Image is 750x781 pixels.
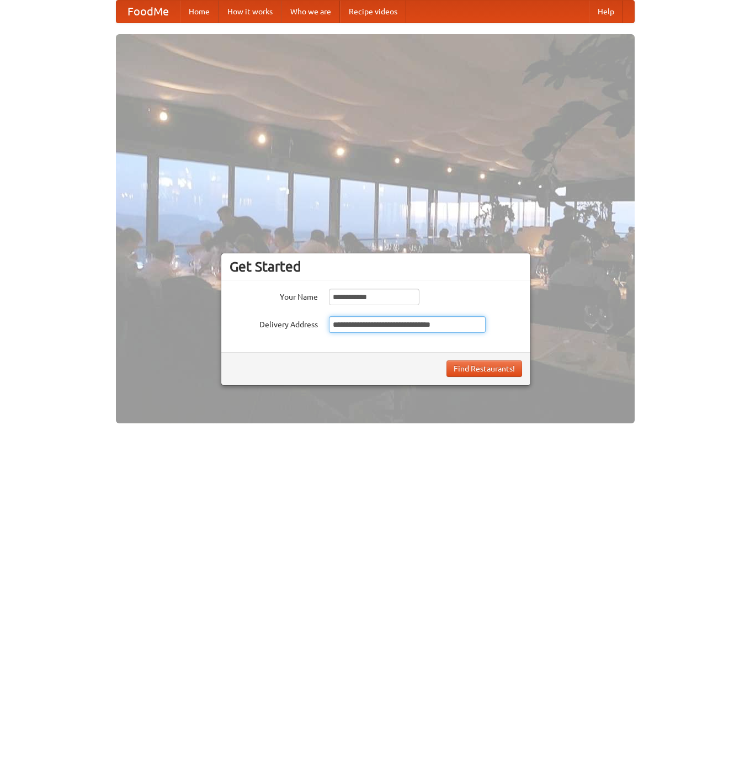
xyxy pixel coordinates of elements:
a: Who we are [281,1,340,23]
label: Delivery Address [230,316,318,330]
a: How it works [219,1,281,23]
label: Your Name [230,289,318,302]
button: Find Restaurants! [446,360,522,377]
h3: Get Started [230,258,522,275]
a: Recipe videos [340,1,406,23]
a: Help [589,1,623,23]
a: Home [180,1,219,23]
a: FoodMe [116,1,180,23]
